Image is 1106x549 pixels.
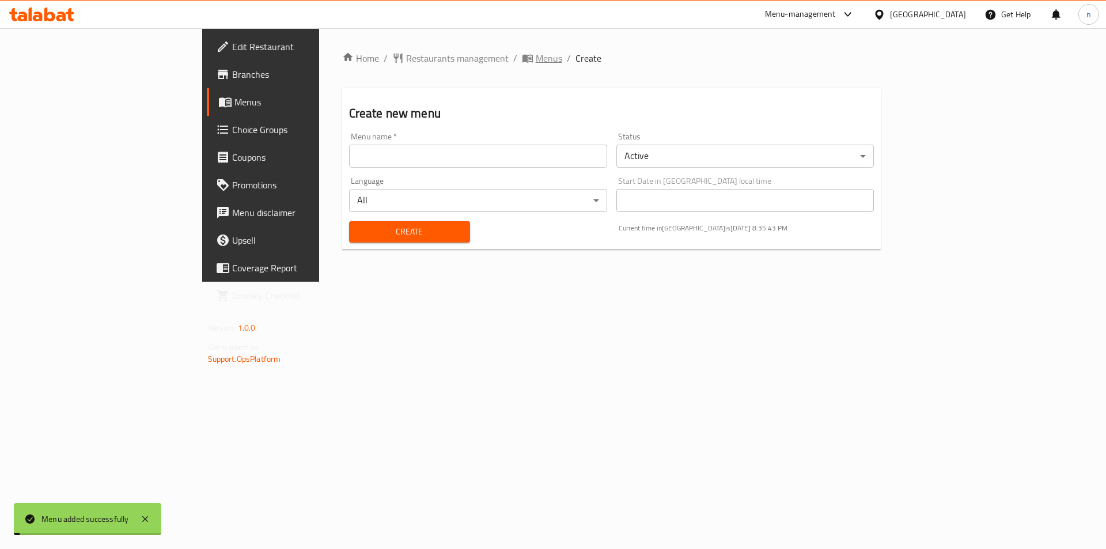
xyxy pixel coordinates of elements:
[522,51,562,65] a: Menus
[207,60,387,88] a: Branches
[232,233,378,247] span: Upsell
[349,145,607,168] input: Please enter Menu name
[536,51,562,65] span: Menus
[207,282,387,309] a: Grocery Checklist
[207,143,387,171] a: Coupons
[513,51,517,65] li: /
[358,225,461,239] span: Create
[207,254,387,282] a: Coverage Report
[207,171,387,199] a: Promotions
[406,51,509,65] span: Restaurants management
[232,123,378,137] span: Choice Groups
[234,95,378,109] span: Menus
[232,178,378,192] span: Promotions
[207,33,387,60] a: Edit Restaurant
[890,8,966,21] div: [GEOGRAPHIC_DATA]
[1086,8,1091,21] span: n
[392,51,509,65] a: Restaurants management
[616,145,874,168] div: Active
[207,116,387,143] a: Choice Groups
[207,199,387,226] a: Menu disclaimer
[232,289,378,302] span: Grocery Checklist
[567,51,571,65] li: /
[575,51,601,65] span: Create
[232,40,378,54] span: Edit Restaurant
[349,189,607,212] div: All
[238,320,256,335] span: 1.0.0
[232,150,378,164] span: Coupons
[232,67,378,81] span: Branches
[619,223,874,233] p: Current time in [GEOGRAPHIC_DATA] is [DATE] 8:35:43 PM
[342,51,881,65] nav: breadcrumb
[349,221,470,243] button: Create
[41,513,129,525] div: Menu added successfully
[232,261,378,275] span: Coverage Report
[349,105,874,122] h2: Create new menu
[207,226,387,254] a: Upsell
[208,340,261,355] span: Get support on:
[207,88,387,116] a: Menus
[208,320,236,335] span: Version:
[208,351,281,366] a: Support.OpsPlatform
[232,206,378,219] span: Menu disclaimer
[765,7,836,21] div: Menu-management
